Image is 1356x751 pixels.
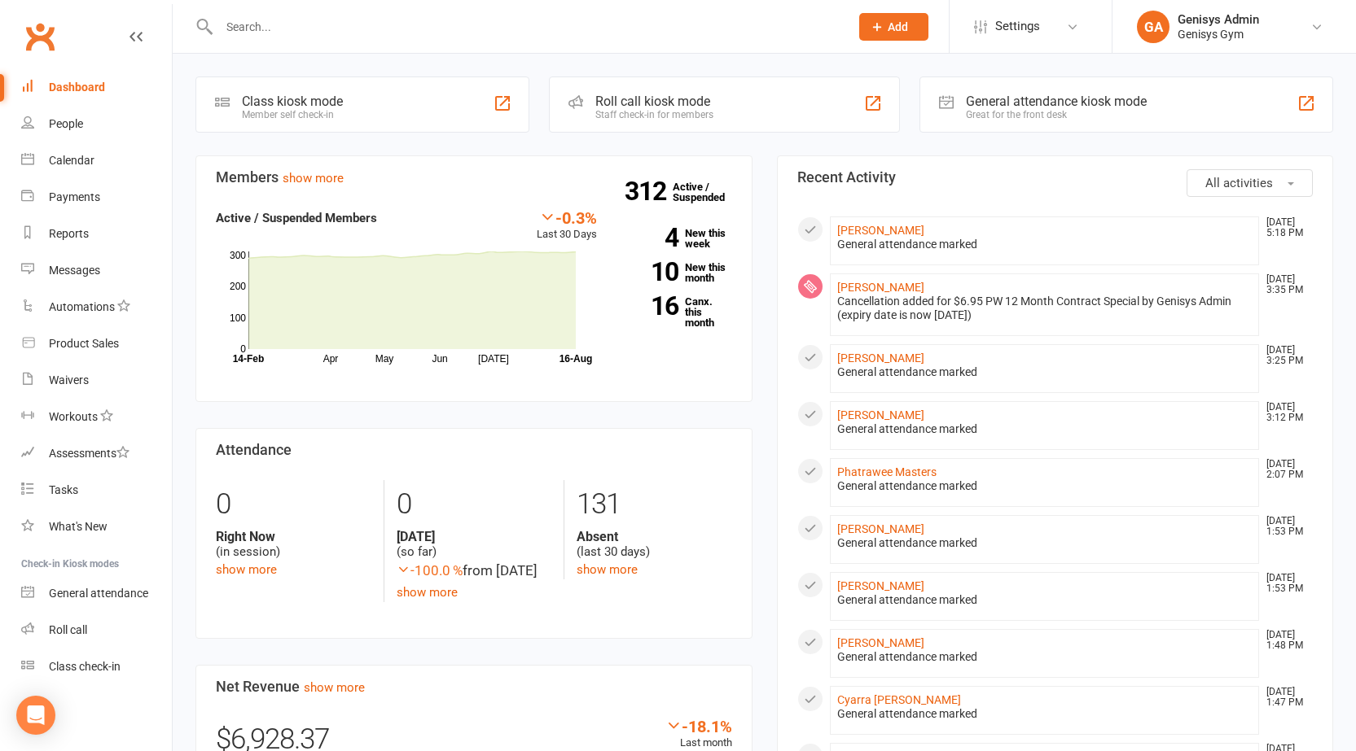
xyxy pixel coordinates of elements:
[621,262,732,283] a: 10New this month
[665,717,732,735] div: -18.1%
[216,480,371,529] div: 0
[595,109,713,120] div: Staff check-in for members
[49,117,83,130] div: People
[1258,345,1312,366] time: [DATE] 3:25 PM
[837,295,1253,322] div: Cancellation added for $6.95 PW 12 Month Contract Special by Genisys Admin (expiry date is now [D...
[837,536,1253,550] div: General attendance marked
[21,216,172,252] a: Reports
[859,13,928,41] button: Add
[621,225,678,250] strong: 4
[21,362,172,399] a: Waivers
[49,587,148,600] div: General attendance
[397,529,551,544] strong: [DATE]
[625,179,673,203] strong: 312
[1258,274,1312,295] time: [DATE] 3:35 PM
[966,109,1147,120] div: Great for the front desk
[49,660,121,673] div: Class check-in
[577,480,731,529] div: 131
[397,560,551,582] div: from [DATE]
[49,300,115,313] div: Automations
[837,365,1253,379] div: General attendance marked
[21,179,172,216] a: Payments
[214,15,838,38] input: Search...
[49,447,129,460] div: Assessments
[537,208,597,243] div: Last 30 Days
[837,636,924,649] a: [PERSON_NAME]
[995,8,1040,45] span: Settings
[1258,573,1312,594] time: [DATE] 1:53 PM
[1137,11,1169,43] div: GA
[21,612,172,648] a: Roll call
[837,465,937,478] a: Phatrawee Masters
[837,593,1253,607] div: General attendance marked
[1258,687,1312,708] time: [DATE] 1:47 PM
[49,337,119,350] div: Product Sales
[49,373,89,386] div: Waivers
[397,529,551,560] div: (so far)
[966,94,1147,109] div: General attendance kiosk mode
[242,94,343,109] div: Class kiosk mode
[837,650,1253,664] div: General attendance marked
[1187,169,1313,197] button: All activities
[216,529,371,544] strong: Right Now
[216,442,732,458] h3: Attendance
[49,81,105,94] div: Dashboard
[1258,402,1312,423] time: [DATE] 3:12 PM
[21,289,172,325] a: Automations
[837,224,924,237] a: [PERSON_NAME]
[49,264,100,277] div: Messages
[49,520,108,533] div: What's New
[216,529,371,560] div: (in session)
[21,399,172,435] a: Workouts
[21,435,172,472] a: Assessments
[1258,459,1312,480] time: [DATE] 2:07 PM
[621,228,732,249] a: 4New this week
[1178,12,1259,27] div: Genisys Admin
[621,294,678,318] strong: 16
[837,281,924,294] a: [PERSON_NAME]
[837,522,924,535] a: [PERSON_NAME]
[1258,217,1312,238] time: [DATE] 5:18 PM
[577,529,731,544] strong: Absent
[797,169,1314,186] h3: Recent Activity
[49,190,100,203] div: Payments
[216,679,732,695] h3: Net Revenue
[304,680,365,695] a: show more
[21,142,172,179] a: Calendar
[837,479,1253,493] div: General attendance marked
[21,509,172,545] a: What's New
[595,94,713,109] div: Roll call kiosk mode
[837,351,924,365] a: [PERSON_NAME]
[49,154,94,167] div: Calendar
[49,483,78,496] div: Tasks
[621,296,732,328] a: 16Canx. this month
[837,408,924,421] a: [PERSON_NAME]
[537,208,597,226] div: -0.3%
[216,169,732,186] h3: Members
[21,69,172,106] a: Dashboard
[1258,630,1312,651] time: [DATE] 1:48 PM
[673,169,744,215] a: 312Active / Suspended
[1258,516,1312,537] time: [DATE] 1:53 PM
[397,480,551,529] div: 0
[397,585,458,600] a: show more
[837,707,1253,721] div: General attendance marked
[21,648,172,685] a: Class kiosk mode
[21,575,172,612] a: General attendance kiosk mode
[49,227,89,240] div: Reports
[577,529,731,560] div: (last 30 days)
[577,562,638,577] a: show more
[888,20,908,33] span: Add
[216,562,277,577] a: show more
[21,252,172,289] a: Messages
[21,325,172,362] a: Product Sales
[837,579,924,592] a: [PERSON_NAME]
[837,693,961,706] a: Cyarra [PERSON_NAME]
[216,211,377,225] strong: Active / Suspended Members
[20,16,60,57] a: Clubworx
[242,109,343,120] div: Member self check-in
[283,171,344,186] a: show more
[837,422,1253,436] div: General attendance marked
[21,472,172,509] a: Tasks
[397,562,463,579] span: -100.0 %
